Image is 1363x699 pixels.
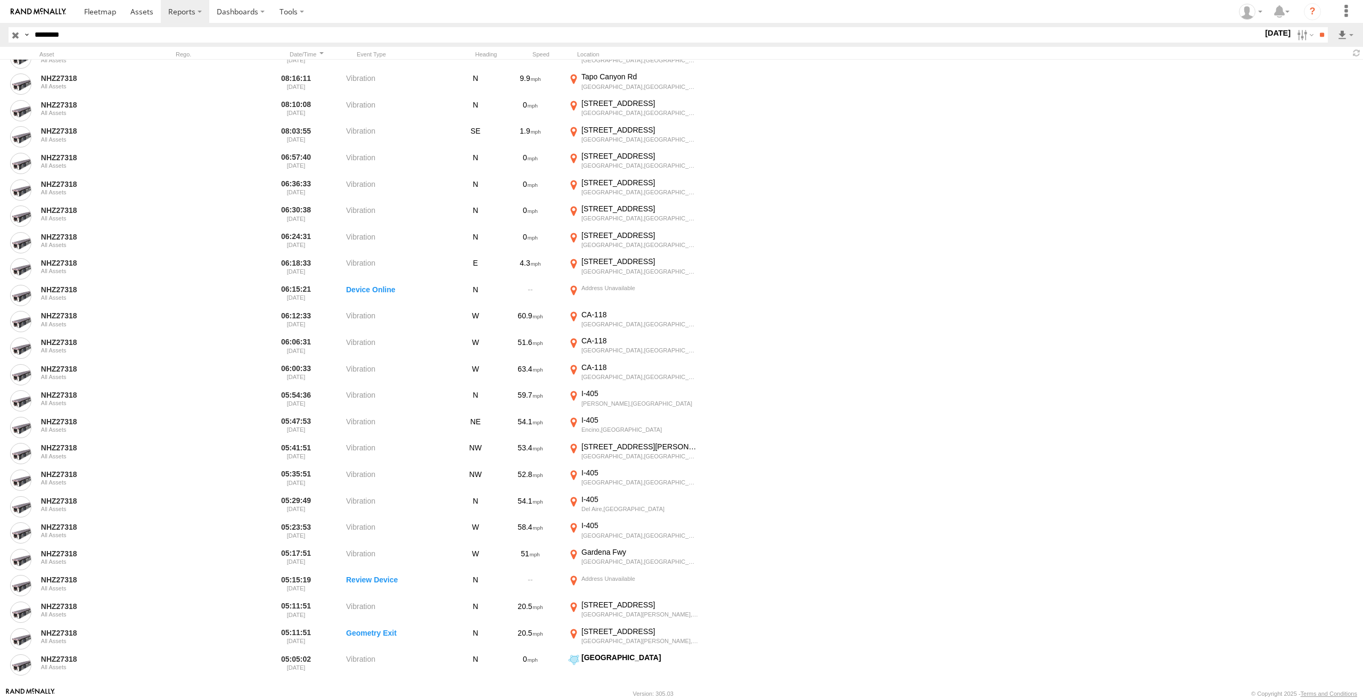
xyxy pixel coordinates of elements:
div: 54.1 [498,495,562,519]
a: Terms and Conditions [1301,690,1357,697]
label: Click to View Event Location [566,178,700,202]
div: N [457,204,494,228]
a: NHZ27318 [41,522,144,532]
label: Click to View Event Location [566,627,700,651]
div: All Assets [41,242,144,248]
div: [GEOGRAPHIC_DATA],[GEOGRAPHIC_DATA] [581,56,698,64]
label: 08:10:08 [DATE] [276,98,316,123]
div: N [457,231,494,255]
div: W [457,521,494,545]
div: CA-118 [581,336,698,346]
label: Vibration [346,547,453,572]
div: [GEOGRAPHIC_DATA],[GEOGRAPHIC_DATA] [581,373,698,381]
label: Click to View Event Location [566,415,700,440]
label: Click to View Event Location [566,653,700,677]
div: 0 [498,98,562,123]
a: NHZ27318 [41,602,144,611]
div: 0 [498,653,562,677]
div: Click to Sort [286,51,327,58]
label: Click to View Event Location [566,257,700,281]
label: Vibration [346,653,453,677]
label: Click to View Event Location [566,389,700,413]
div: N [457,653,494,677]
label: Vibration [346,151,453,176]
a: NHZ27318 [41,654,144,664]
div: [STREET_ADDRESS] [581,151,698,161]
div: All Assets [41,294,144,301]
label: 05:47:53 [DATE] [276,415,316,440]
div: 20.5 [498,600,562,624]
div: I-405 [581,495,698,504]
label: Vibration [346,363,453,387]
div: [STREET_ADDRESS] [581,257,698,266]
span: Refresh [1350,48,1363,58]
label: 06:57:40 [DATE] [276,151,316,176]
div: N [457,98,494,123]
label: Vibration [346,178,453,202]
div: [GEOGRAPHIC_DATA],[GEOGRAPHIC_DATA] [581,188,698,196]
label: 05:41:51 [DATE] [276,442,316,466]
label: Vibration [346,495,453,519]
label: Vibration [346,389,453,413]
label: Vibration [346,442,453,466]
div: [GEOGRAPHIC_DATA],[GEOGRAPHIC_DATA] [581,453,698,460]
div: 60.9 [498,310,562,334]
div: All Assets [41,426,144,433]
label: Click to View Event Location [566,363,700,387]
div: All Assets [41,638,144,644]
a: NHZ27318 [41,153,144,162]
label: 05:11:51 [DATE] [276,600,316,624]
div: N [457,72,494,96]
div: CA-118 [581,310,698,319]
i: ? [1304,3,1321,20]
label: 05:15:19 [DATE] [276,574,316,598]
a: NHZ27318 [41,258,144,268]
div: 59.7 [498,389,562,413]
div: 1.9 [498,125,562,150]
label: Click to View Event Location [566,547,700,572]
div: N [457,283,494,308]
label: 05:54:36 [DATE] [276,389,316,413]
label: Click to View Event Location [566,600,700,624]
div: [GEOGRAPHIC_DATA],[GEOGRAPHIC_DATA] [581,109,698,117]
label: Click to View Event Location [566,495,700,519]
label: Vibration [346,600,453,624]
label: Vibration [346,204,453,228]
div: All Assets [41,479,144,486]
label: 06:36:33 [DATE] [276,178,316,202]
a: NHZ27318 [41,285,144,294]
div: All Assets [41,453,144,459]
div: [GEOGRAPHIC_DATA] [581,653,698,662]
div: 0 [498,231,562,255]
label: Click to View Event Location [566,204,700,228]
label: 06:06:31 [DATE] [276,336,316,360]
a: NHZ27318 [41,390,144,400]
div: [GEOGRAPHIC_DATA],[GEOGRAPHIC_DATA] [581,347,698,354]
label: Vibration [346,257,453,281]
label: Click to View Event Location [566,151,700,176]
div: All Assets [41,189,144,195]
div: [STREET_ADDRESS] [581,178,698,187]
label: Click to View Event Location [566,98,700,123]
a: NHZ27318 [41,496,144,506]
a: NHZ27318 [41,232,144,242]
div: [STREET_ADDRESS] [581,125,698,135]
label: 05:35:51 [DATE] [276,468,316,492]
label: 05:23:53 [DATE] [276,521,316,545]
div: 58.4 [498,521,562,545]
div: 4.3 [498,257,562,281]
div: All Assets [41,321,144,327]
label: Click to View Event Location [566,72,700,96]
a: NHZ27318 [41,470,144,479]
div: W [457,363,494,387]
label: Click to View Event Location [566,574,700,598]
a: NHZ27318 [41,417,144,426]
a: NHZ27318 [41,126,144,136]
div: [GEOGRAPHIC_DATA],[GEOGRAPHIC_DATA] [581,136,698,143]
label: Vibration [346,521,453,545]
div: All Assets [41,506,144,512]
div: [GEOGRAPHIC_DATA],[GEOGRAPHIC_DATA] [581,532,698,539]
div: Version: 305.03 [633,690,674,697]
label: 05:29:49 [DATE] [276,495,316,519]
div: All Assets [41,57,144,63]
